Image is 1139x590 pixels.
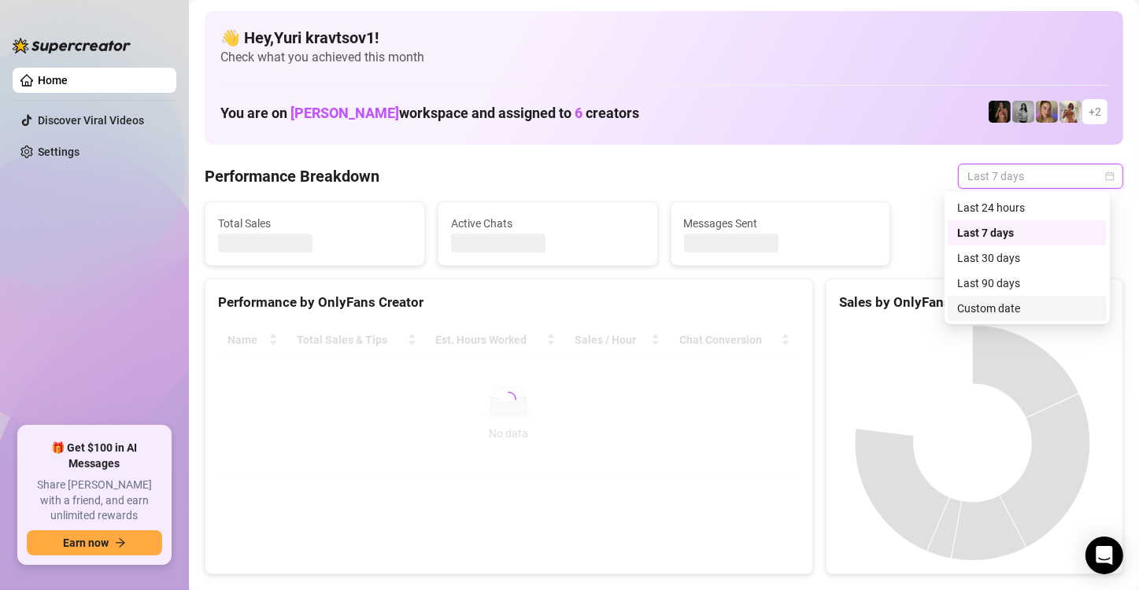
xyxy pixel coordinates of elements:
[684,215,878,232] span: Messages Sent
[220,49,1108,66] span: Check what you achieved this month
[948,271,1107,296] div: Last 90 days
[957,224,1097,242] div: Last 7 days
[948,220,1107,245] div: Last 7 days
[948,245,1107,271] div: Last 30 days
[1059,101,1082,123] img: Green
[27,478,162,524] span: Share [PERSON_NAME] with a friend, and earn unlimited rewards
[220,27,1108,49] h4: 👋 Hey, Yuri kravtsov1 !
[218,215,412,232] span: Total Sales
[27,530,162,555] button: Earn nowarrow-right
[1089,103,1101,120] span: + 2
[205,165,379,187] h4: Performance Breakdown
[290,105,399,121] span: [PERSON_NAME]
[957,275,1097,292] div: Last 90 days
[115,537,126,548] span: arrow-right
[497,389,520,411] span: loading
[957,300,1097,317] div: Custom date
[948,195,1107,220] div: Last 24 hours
[1012,101,1034,123] img: A
[1105,171,1115,181] span: calendar
[839,292,1110,313] div: Sales by OnlyFans Creator
[63,537,109,549] span: Earn now
[948,296,1107,321] div: Custom date
[38,146,80,158] a: Settings
[220,105,639,122] h1: You are on workspace and assigned to creators
[27,441,162,471] span: 🎁 Get $100 in AI Messages
[13,38,131,53] img: logo-BBDzfeDw.svg
[1085,537,1123,574] div: Open Intercom Messenger
[38,74,68,87] a: Home
[1036,101,1058,123] img: Cherry
[957,249,1097,267] div: Last 30 days
[989,101,1011,123] img: D
[575,105,582,121] span: 6
[967,164,1114,188] span: Last 7 days
[38,114,144,127] a: Discover Viral Videos
[218,292,800,313] div: Performance by OnlyFans Creator
[451,215,645,232] span: Active Chats
[957,199,1097,216] div: Last 24 hours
